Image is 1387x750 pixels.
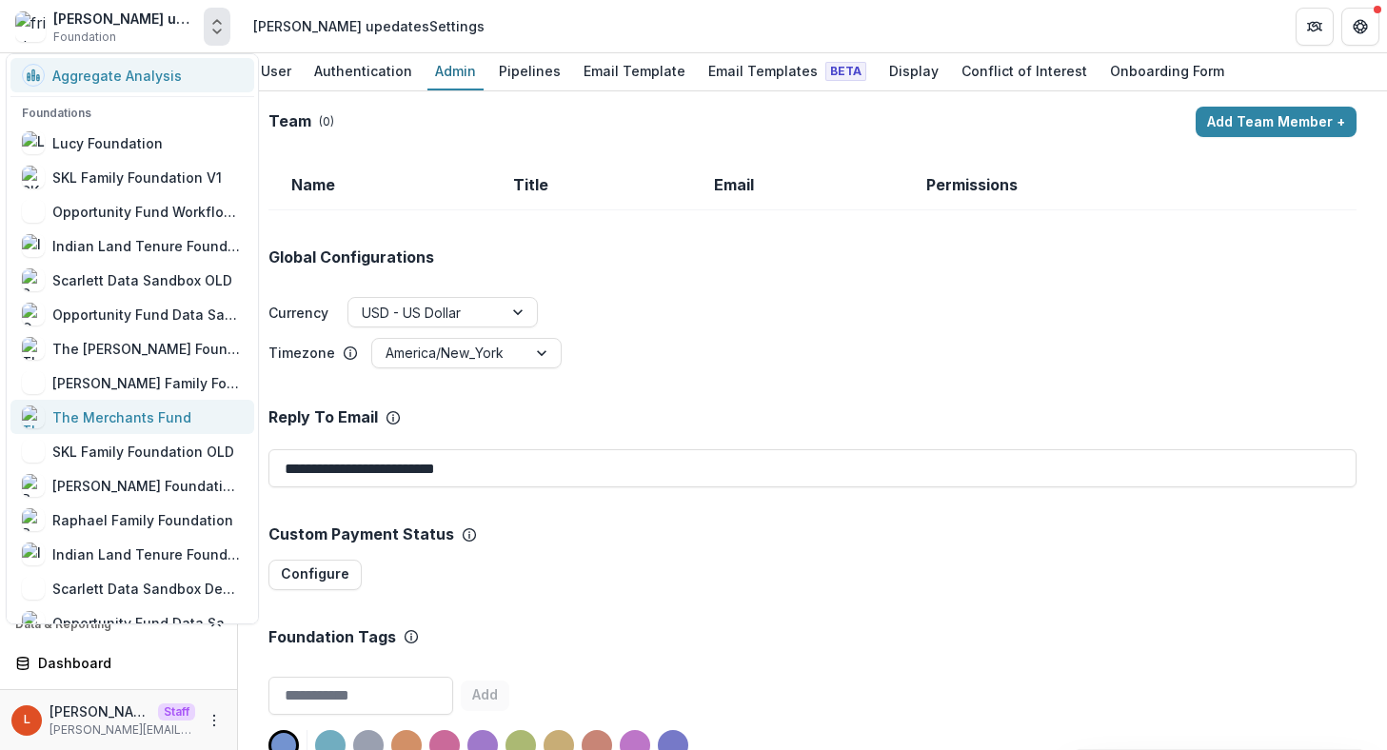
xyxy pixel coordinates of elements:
button: Partners [1296,8,1334,46]
button: Configure [268,560,362,590]
a: User [253,53,299,90]
a: Dashboard [8,647,229,679]
h2: Global Configurations [268,248,434,266]
button: Get Help [1341,8,1379,46]
p: [PERSON_NAME][EMAIL_ADDRESS][DOMAIN_NAME] [50,721,195,739]
div: Display [882,57,946,85]
a: Onboarding Form [1102,53,1232,90]
a: Conflict of Interest [954,53,1095,90]
a: Display [882,53,946,90]
td: Permissions [903,160,1243,210]
span: Foundation [53,29,116,46]
p: Reply To Email [268,408,378,426]
div: Pipelines [491,57,568,85]
div: Email Template [576,57,693,85]
div: Conflict of Interest [954,57,1095,85]
button: Add Team Member + [1196,107,1357,137]
div: Data Report [38,688,214,708]
div: Lucy [24,714,30,726]
img: frist upedates [15,11,46,42]
td: Email [691,160,903,210]
td: Title [490,160,691,210]
div: Admin [427,57,484,85]
a: Email Templates Beta [701,53,874,90]
a: Pipelines [491,53,568,90]
div: Onboarding Form [1102,57,1232,85]
div: [PERSON_NAME] upedates [53,9,196,29]
button: Add [461,681,509,711]
div: [PERSON_NAME] upedates Settings [253,16,485,36]
p: ( 0 ) [319,113,334,130]
button: Open Data & Reporting [8,609,229,640]
p: Foundation Tags [268,628,396,646]
div: Authentication [307,57,420,85]
td: Name [268,160,490,210]
label: Currency [268,303,328,323]
h2: Team [268,112,311,130]
p: Custom Payment Status [268,525,454,543]
a: Authentication [307,53,420,90]
p: [PERSON_NAME] [50,701,150,721]
div: Email Templates [701,57,874,85]
a: Admin [427,53,484,90]
div: User [253,57,299,85]
div: Dashboard [38,653,214,673]
p: Staff [158,703,195,720]
a: Email Template [576,53,693,90]
nav: breadcrumb [246,12,492,40]
button: More [203,709,226,732]
button: Open entity switcher [204,8,230,46]
p: Timezone [268,343,335,363]
span: Beta [825,62,866,81]
a: Data Report [8,682,229,714]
